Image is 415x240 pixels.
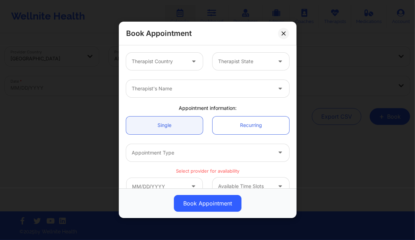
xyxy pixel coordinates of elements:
input: MM/DD/YYYY [126,178,203,195]
a: Recurring [213,117,289,134]
p: Select provider for availability [126,168,289,174]
button: Book Appointment [174,195,241,212]
a: Single [126,117,203,134]
h2: Book Appointment [126,29,192,38]
div: Appointment information: [121,105,294,112]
